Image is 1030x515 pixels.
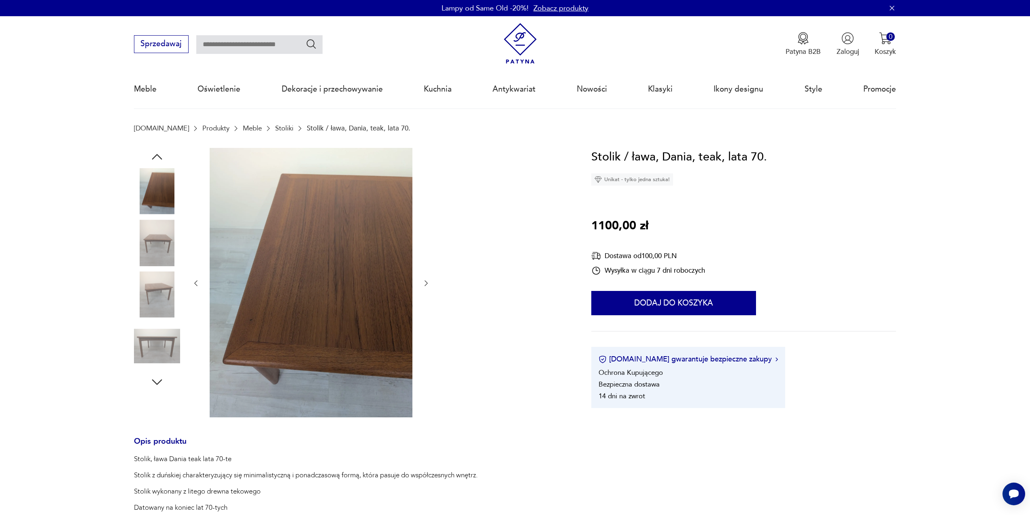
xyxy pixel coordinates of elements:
[1002,483,1025,505] iframe: Smartsupp widget button
[198,71,240,108] a: Oświetlenie
[306,38,317,50] button: Szukaj
[886,32,895,41] div: 0
[595,176,602,183] img: Ikona diamentu
[275,124,293,132] a: Stoliki
[837,32,859,56] button: Zaloguj
[134,271,180,318] img: Zdjęcie produktu Stolik / ława, Dania, teak, lata 70.
[875,32,896,56] button: 0Koszyk
[500,23,541,64] img: Patyna - sklep z meblami i dekoracjami vintage
[134,323,180,369] img: Zdjęcie produktu Stolik / ława, Dania, teak, lata 70.
[134,71,157,108] a: Meble
[599,368,663,377] li: Ochrona Kupującego
[786,32,821,56] a: Ikona medaluPatyna B2B
[599,355,607,363] img: Ikona certyfikatu
[134,487,478,496] p: Stolik wykonany z litego drewna tekowego
[775,357,778,361] img: Ikona strzałki w prawo
[875,47,896,56] p: Koszyk
[533,3,588,13] a: Zobacz produkty
[786,32,821,56] button: Patyna B2B
[591,291,756,315] button: Dodaj do koszyka
[591,173,673,186] div: Unikat - tylko jedna sztuka!
[797,32,809,45] img: Ikona medalu
[837,47,859,56] p: Zaloguj
[841,32,854,45] img: Ikonka użytkownika
[282,71,383,108] a: Dekoracje i przechowywanie
[599,380,660,389] li: Bezpieczna dostawa
[591,251,705,261] div: Dostawa od 100,00 PLN
[599,354,778,364] button: [DOMAIN_NAME] gwarantuje bezpieczne zakupy
[442,3,529,13] p: Lampy od Same Old -20%!
[424,71,452,108] a: Kuchnia
[134,438,568,455] h3: Opis produktu
[591,251,601,261] img: Ikona dostawy
[786,47,821,56] p: Patyna B2B
[591,148,767,167] h1: Stolik / ława, Dania, teak, lata 70.
[599,391,645,401] li: 14 dni na zwrot
[863,71,896,108] a: Promocje
[134,220,180,266] img: Zdjęcie produktu Stolik / ława, Dania, teak, lata 70.
[134,168,180,214] img: Zdjęcie produktu Stolik / ława, Dania, teak, lata 70.
[805,71,822,108] a: Style
[714,71,763,108] a: Ikony designu
[243,124,262,132] a: Meble
[493,71,535,108] a: Antykwariat
[202,124,229,132] a: Produkty
[134,124,189,132] a: [DOMAIN_NAME]
[591,217,648,235] p: 1100,00 zł
[134,454,478,464] p: Stolik, ława Dania teak lata 70-te
[307,124,410,132] p: Stolik / ława, Dania, teak, lata 70.
[134,41,189,48] a: Sprzedawaj
[879,32,892,45] img: Ikona koszyka
[577,71,607,108] a: Nowości
[134,35,189,53] button: Sprzedawaj
[591,266,705,276] div: Wysyłka w ciągu 7 dni roboczych
[210,148,412,417] img: Zdjęcie produktu Stolik / ława, Dania, teak, lata 70.
[648,71,673,108] a: Klasyki
[134,470,478,480] p: Stolik z duńskiej charakteryzujący się minimalistyczną i ponadczasową formą, która pasuje do wspó...
[134,503,478,513] p: Datowany na koniec lat 70-tych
